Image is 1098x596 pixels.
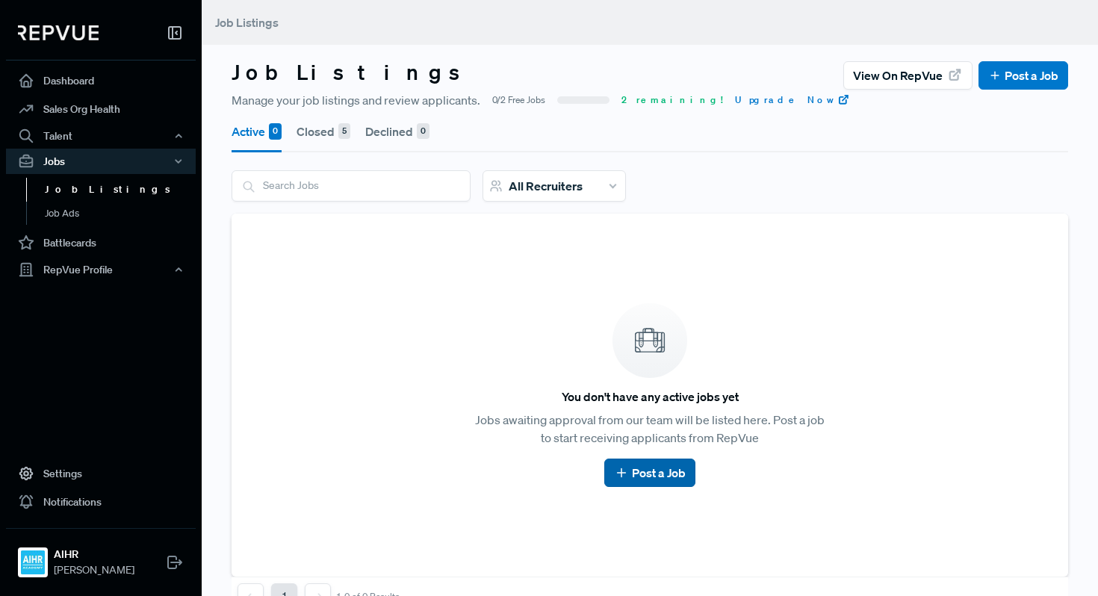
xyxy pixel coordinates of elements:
input: Search Jobs [232,171,470,200]
span: 2 remaining! [621,93,723,107]
button: Active 0 [232,111,282,152]
a: Notifications [6,488,196,516]
h3: Job Listings [232,60,474,85]
span: All Recruiters [509,179,583,193]
a: Sales Org Health [6,95,196,123]
a: Job Listings [26,178,216,202]
a: Battlecards [6,229,196,257]
span: [PERSON_NAME] [54,562,134,578]
a: Post a Job [988,66,1058,84]
img: AIHR [21,550,45,574]
img: RepVue [18,25,99,40]
div: 5 [338,123,350,140]
button: View on RepVue [843,61,973,90]
button: Post a Job [604,459,695,487]
p: Jobs awaiting approval from our team will be listed here. Post a job to start receiving applicant... [470,411,830,447]
a: Post a Job [614,464,685,482]
a: Settings [6,459,196,488]
a: Dashboard [6,66,196,95]
strong: AIHR [54,547,134,562]
button: Closed 5 [297,111,350,152]
span: View on RepVue [853,66,943,84]
button: Jobs [6,149,196,174]
div: 0 [417,123,429,140]
span: 0/2 Free Jobs [492,93,545,107]
h6: You don't have any active jobs yet [562,390,739,404]
button: Post a Job [978,61,1068,90]
a: Upgrade Now [735,93,850,107]
button: Talent [6,123,196,149]
div: 0 [269,123,282,140]
a: AIHRAIHR[PERSON_NAME] [6,528,196,584]
button: Declined 0 [365,111,429,152]
button: RepVue Profile [6,257,196,282]
a: Job Ads [26,202,216,226]
span: Manage your job listings and review applicants. [232,91,480,109]
span: Job Listings [215,15,279,30]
